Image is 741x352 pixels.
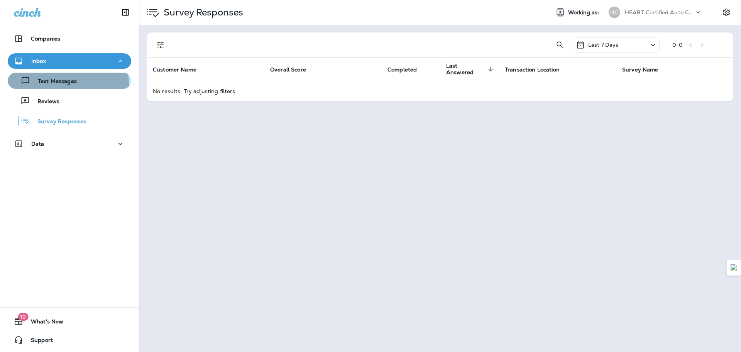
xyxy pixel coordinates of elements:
[153,37,168,53] button: Filters
[31,58,46,64] p: Inbox
[719,5,733,19] button: Settings
[30,98,59,105] p: Reviews
[153,66,206,73] span: Customer Name
[446,63,486,76] span: Last Answered
[731,264,738,271] img: Detect Auto
[8,113,131,129] button: Survey Responses
[23,337,53,346] span: Support
[23,318,63,328] span: What's New
[147,81,733,101] td: No results. Try adjusting filters
[622,66,668,73] span: Survey Name
[8,136,131,151] button: Data
[161,7,243,18] p: Survey Responses
[30,118,86,126] p: Survey Responses
[153,66,196,73] span: Customer Name
[505,66,560,73] span: Transaction Location
[387,66,427,73] span: Completed
[8,314,131,329] button: 19What's New
[446,63,496,76] span: Last Answered
[115,5,136,20] button: Collapse Sidebar
[270,66,316,73] span: Overall Score
[622,66,658,73] span: Survey Name
[588,42,619,48] p: Last 7 Days
[31,141,44,147] p: Data
[552,37,568,53] button: Search Survey Responses
[8,93,131,109] button: Reviews
[568,9,601,16] span: Working as:
[672,42,683,48] div: 0 - 0
[8,53,131,69] button: Inbox
[625,9,694,15] p: HEART Certified Auto Care
[30,78,77,85] p: Text Messages
[18,313,28,321] span: 19
[505,66,570,73] span: Transaction Location
[31,36,60,42] p: Companies
[609,7,620,18] div: HC
[270,66,306,73] span: Overall Score
[387,66,417,73] span: Completed
[8,31,131,46] button: Companies
[8,73,131,89] button: Text Messages
[8,332,131,348] button: Support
